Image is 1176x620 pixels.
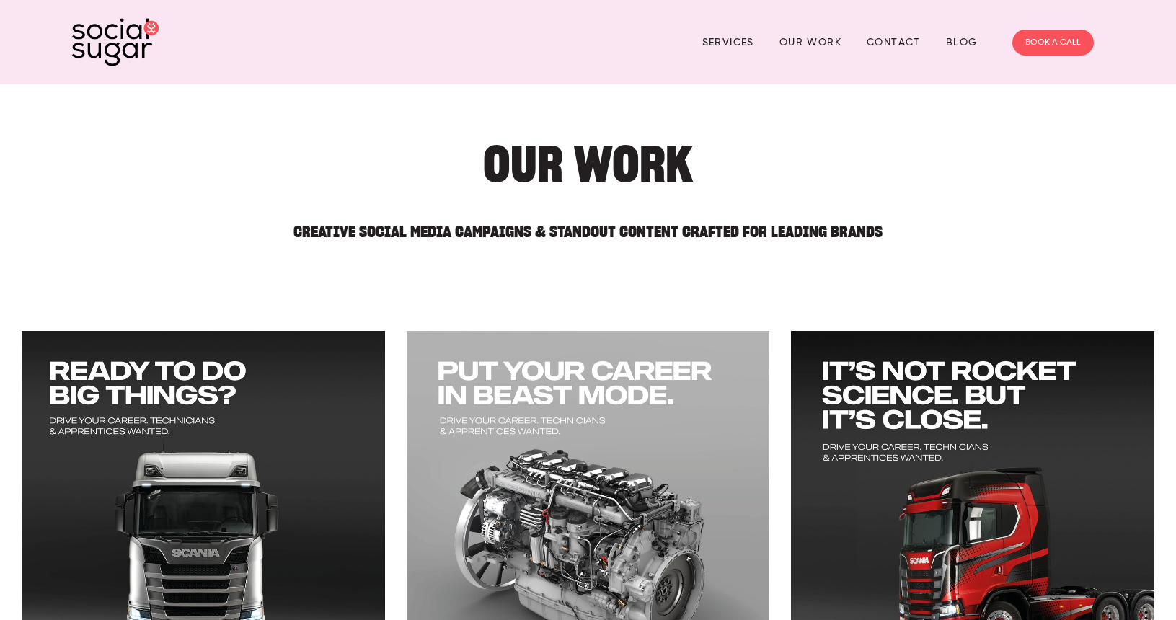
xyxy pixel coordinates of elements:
a: Our Work [779,31,841,53]
h2: Creative Social Media Campaigns & Standout Content Crafted for Leading Brands [143,211,1034,239]
a: Blog [946,31,978,53]
a: Services [702,31,754,53]
a: Contact [867,31,921,53]
a: BOOK A CALL [1012,30,1094,56]
img: SocialSugar [72,18,159,66]
h1: Our Work [143,142,1034,186]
